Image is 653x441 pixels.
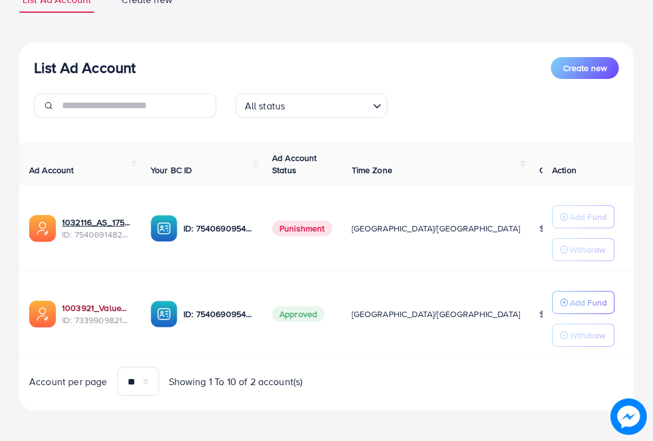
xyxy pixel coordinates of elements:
button: Withdraw [552,324,615,347]
span: All status [242,97,288,115]
p: ID: 7540690954542530567 [183,307,253,321]
div: <span class='underline'>1003921_ValueVault_1708955941628</span></br>7339909821291855874 [62,302,131,327]
a: 1003921_ValueVault_1708955941628 [62,302,131,314]
span: Showing 1 To 10 of 2 account(s) [169,375,303,389]
span: Cost [539,164,557,176]
p: Withdraw [570,242,605,257]
span: Ad Account Status [272,152,317,176]
span: ID: 7339909821291855874 [62,314,131,326]
p: Withdraw [570,328,605,343]
span: ID: 7540691482727464967 [62,228,131,241]
span: Punishment [272,220,332,236]
span: Action [552,164,576,176]
p: Add Fund [570,210,607,224]
img: ic-ads-acc.e4c84228.svg [29,215,56,242]
span: Ad Account [29,164,74,176]
span: Your BC ID [151,164,193,176]
div: Search for option [236,94,388,118]
button: Add Fund [552,205,615,228]
div: <span class='underline'>1032116_AS_1755704222613</span></br>7540691482727464967 [62,216,131,241]
button: Add Fund [552,291,615,314]
span: Create new [563,62,607,74]
a: 1032116_AS_1755704222613 [62,216,131,228]
img: ic-ba-acc.ded83a64.svg [151,301,177,327]
p: ID: 7540690954542530567 [183,221,253,236]
span: $150 [539,308,558,320]
p: Add Fund [570,295,607,310]
input: Search for option [289,95,368,115]
button: Withdraw [552,238,615,261]
button: Create new [551,57,619,79]
img: image [610,398,647,435]
span: Time Zone [352,164,392,176]
span: Account per page [29,375,108,389]
span: Approved [272,306,324,322]
span: [GEOGRAPHIC_DATA]/[GEOGRAPHIC_DATA] [352,222,521,234]
span: $4.34 [539,222,561,234]
h3: List Ad Account [34,59,135,77]
img: ic-ba-acc.ded83a64.svg [151,215,177,242]
span: [GEOGRAPHIC_DATA]/[GEOGRAPHIC_DATA] [352,308,521,320]
img: ic-ads-acc.e4c84228.svg [29,301,56,327]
